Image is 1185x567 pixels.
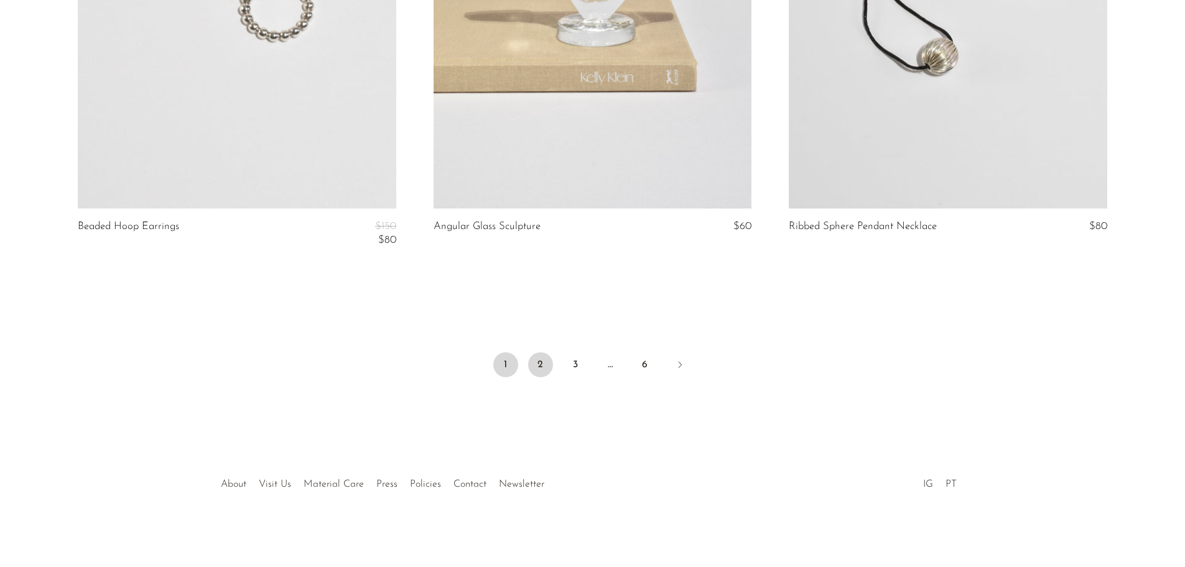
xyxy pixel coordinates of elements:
a: Beaded Hoop Earrings [78,221,179,246]
ul: Quick links [215,469,551,493]
a: Material Care [304,479,364,489]
a: 6 [633,352,658,377]
a: IG [923,479,933,489]
a: Ribbed Sphere Pendant Necklace [789,221,937,232]
a: About [221,479,246,489]
a: Angular Glass Sculpture [434,221,541,232]
a: Policies [410,479,441,489]
a: 2 [528,352,553,377]
a: Press [376,479,397,489]
a: PT [946,479,957,489]
span: … [598,352,623,377]
ul: Social Medias [917,469,963,493]
span: $60 [733,221,751,232]
a: Visit Us [259,479,291,489]
a: Contact [453,479,486,489]
span: 1 [493,352,518,377]
span: $80 [378,235,396,245]
span: $80 [1089,221,1107,232]
a: 3 [563,352,588,377]
a: Next [667,352,692,380]
span: $150 [375,221,396,232]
